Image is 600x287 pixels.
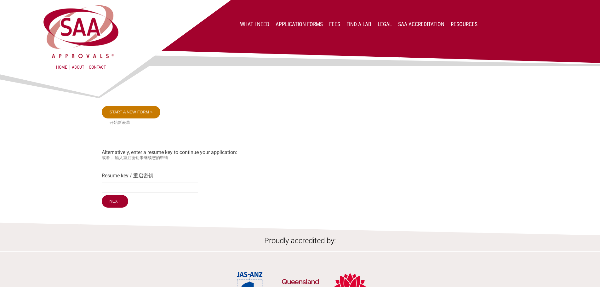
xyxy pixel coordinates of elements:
div: Alternatively, enter a resume key to continue your application: [102,106,499,209]
a: Fees [329,21,340,27]
small: 或者， 输入重启密钥来继续您的申请 [102,155,499,161]
a: Resources [451,21,477,27]
label: Resume key / 重启密钥: [102,173,499,179]
a: Find a lab [346,21,371,27]
a: Home [56,65,67,70]
a: Legal [378,21,392,27]
input: Next [102,195,128,208]
a: Contact [89,65,106,70]
small: 开始新表单 [110,120,499,125]
a: SAA Accreditation [398,21,444,27]
a: Start a new form » [102,106,161,118]
img: SAA Approvals [42,4,120,60]
a: About [70,65,86,70]
a: What I Need [240,21,269,27]
a: Application Forms [276,21,323,27]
